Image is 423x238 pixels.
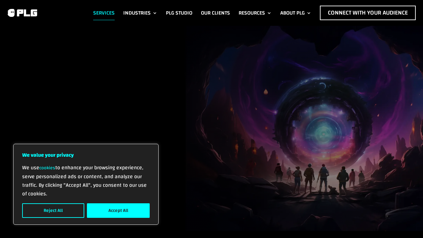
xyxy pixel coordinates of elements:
[201,6,230,20] a: Our Clients
[239,6,272,20] a: Resources
[87,203,150,218] button: Accept All
[22,151,150,159] p: We value your privacy
[166,6,192,20] a: PLG Studio
[22,163,150,198] p: We use to enhance your browsing experience, serve personalized ads or content, and analyze our tr...
[39,164,55,172] a: cookies
[93,6,115,20] a: Services
[123,6,157,20] a: Industries
[280,6,311,20] a: About PLG
[320,6,416,20] a: Connect with Your Audience
[22,203,84,218] button: Reject All
[13,144,159,225] div: We value your privacy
